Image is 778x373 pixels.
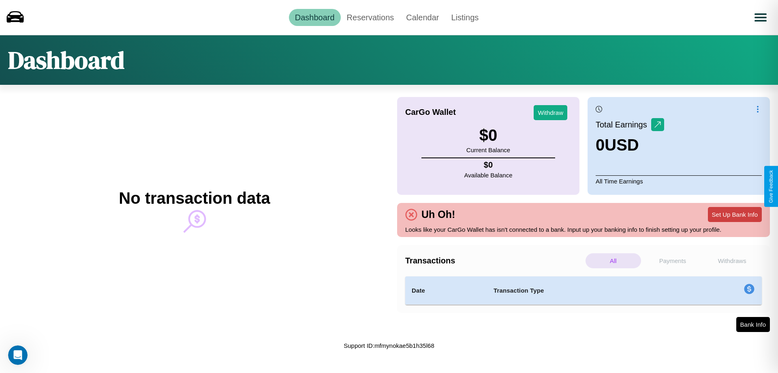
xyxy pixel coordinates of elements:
[119,189,270,207] h2: No transaction data
[8,43,124,77] h1: Dashboard
[596,175,762,187] p: All Time Earnings
[596,117,651,132] p: Total Earnings
[768,170,774,203] div: Give Feedback
[586,253,641,268] p: All
[749,6,772,29] button: Open menu
[494,286,678,295] h4: Transaction Type
[736,317,770,332] button: Bank Info
[704,253,760,268] p: Withdraws
[405,256,583,265] h4: Transactions
[405,276,762,305] table: simple table
[417,209,459,220] h4: Uh Oh!
[405,108,456,117] h4: CarGo Wallet
[405,224,762,235] p: Looks like your CarGo Wallet has isn't connected to a bank. Input up your banking info to finish ...
[341,9,400,26] a: Reservations
[466,144,510,155] p: Current Balance
[344,340,434,351] p: Support ID: mfmynokae5b1h35l68
[645,253,701,268] p: Payments
[289,9,341,26] a: Dashboard
[400,9,445,26] a: Calendar
[464,170,513,181] p: Available Balance
[445,9,485,26] a: Listings
[466,126,510,144] h3: $ 0
[708,207,762,222] button: Set Up Bank Info
[534,105,567,120] button: Withdraw
[412,286,481,295] h4: Date
[464,160,513,170] h4: $ 0
[8,345,28,365] iframe: Intercom live chat
[596,136,664,154] h3: 0 USD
